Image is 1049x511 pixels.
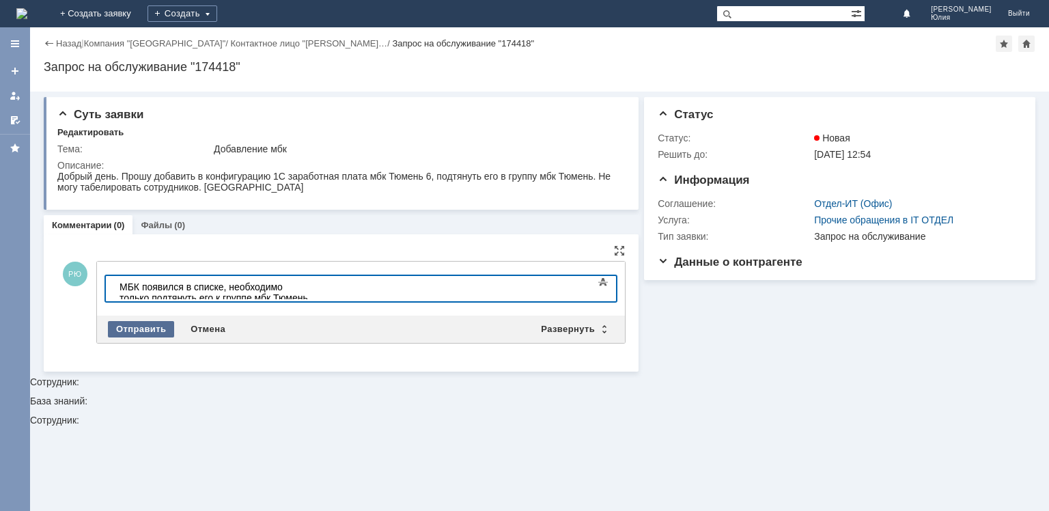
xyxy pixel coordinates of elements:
[174,220,185,230] div: (0)
[814,231,1015,242] div: Запрос на обслуживание
[231,38,388,49] a: Контактное лицо "[PERSON_NAME]…
[214,143,619,154] div: Добавление мбк
[658,149,811,160] div: Решить до:
[16,8,27,19] a: Перейти на домашнюю страницу
[148,5,217,22] div: Создать
[814,133,850,143] span: Новая
[114,220,125,230] div: (0)
[658,198,811,209] div: Соглашение:
[57,160,622,171] div: Описание:
[57,143,211,154] div: Тема:
[814,149,871,160] span: [DATE] 12:54
[658,231,811,242] div: Тип заявки:
[658,133,811,143] div: Статус:
[141,220,172,230] a: Файлы
[392,38,534,49] div: Запрос на обслуживание "174418"
[4,85,26,107] a: Мои заявки
[814,198,892,209] a: Отдел-ИТ (Офис)
[63,262,87,286] span: РЮ
[931,5,992,14] span: [PERSON_NAME]
[30,415,1049,425] div: Сотрудник:
[996,36,1012,52] div: Добавить в избранное
[56,38,81,49] a: Назад
[658,174,749,187] span: Информация
[814,215,953,225] a: Прочие обращения в IT ОТДЕЛ
[1018,36,1035,52] div: Сделать домашней страницей
[81,38,83,48] div: |
[4,109,26,131] a: Мои согласования
[595,274,611,290] span: Показать панель инструментов
[614,245,625,256] div: На всю страницу
[851,6,865,19] span: Расширенный поиск
[57,108,143,121] span: Суть заявки
[5,5,199,27] div: ​МБК появился в списке, необходимо только подтянуть его к группе мбк Тюмень
[30,396,1049,406] div: База знаний:
[57,127,124,138] div: Редактировать
[658,255,802,268] span: Данные о контрагенте
[658,108,713,121] span: Статус
[84,38,226,49] a: Компания "[GEOGRAPHIC_DATA]"
[231,38,393,49] div: /
[44,60,1035,74] div: Запрос на обслуживание "174418"
[16,8,27,19] img: logo
[30,92,1049,387] div: Сотрудник:
[52,220,112,230] a: Комментарии
[84,38,231,49] div: /
[658,215,811,225] div: Услуга:
[4,60,26,82] a: Создать заявку
[931,14,992,22] span: Юлия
